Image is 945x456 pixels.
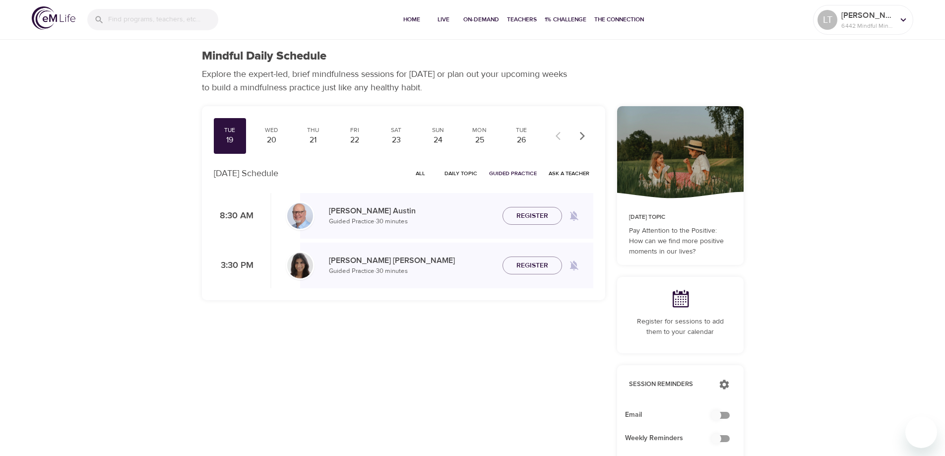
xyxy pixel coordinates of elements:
p: Guided Practice · 30 minutes [329,217,495,227]
span: All [409,169,433,178]
p: 3:30 PM [214,259,253,272]
div: 25 [467,134,492,146]
p: 6442 Mindful Minutes [841,21,894,30]
button: Register [503,207,562,225]
button: Ask a Teacher [545,166,593,181]
div: Sat [384,126,409,134]
span: Ask a Teacher [549,169,589,178]
img: Jim_Austin_Headshot_min.jpg [287,203,313,229]
div: LT [818,10,837,30]
input: Find programs, teachers, etc... [108,9,218,30]
div: Tue [218,126,243,134]
p: [PERSON_NAME] [841,9,894,21]
p: Pay Attention to the Positive: How can we find more positive moments in our lives? [629,226,732,257]
span: Teachers [507,14,537,25]
span: Email [625,410,720,420]
div: 26 [509,134,534,146]
div: 20 [259,134,284,146]
button: Daily Topic [441,166,481,181]
span: Weekly Reminders [625,433,720,444]
span: The Connection [594,14,644,25]
span: Register [516,210,548,222]
button: Register [503,257,562,275]
p: Guided Practice · 30 minutes [329,266,495,276]
p: Register for sessions to add them to your calendar [629,317,732,337]
div: 24 [426,134,450,146]
span: Remind me when a class goes live every Tuesday at 3:30 PM [562,254,586,277]
div: 21 [301,134,325,146]
p: [DATE] Topic [629,213,732,222]
div: Sun [426,126,450,134]
p: [PERSON_NAME] Austin [329,205,495,217]
span: Remind me when a class goes live every Tuesday at 8:30 AM [562,204,586,228]
div: 23 [384,134,409,146]
button: Guided Practice [485,166,541,181]
div: Fri [342,126,367,134]
div: Wed [259,126,284,134]
p: Explore the expert-led, brief mindfulness sessions for [DATE] or plan out your upcoming weeks to ... [202,67,574,94]
div: Thu [301,126,325,134]
span: 1% Challenge [545,14,586,25]
p: Session Reminders [629,380,709,390]
p: [DATE] Schedule [214,167,278,180]
img: Lara_Sragow-min.jpg [287,253,313,278]
span: On-Demand [463,14,499,25]
button: All [405,166,437,181]
p: 8:30 AM [214,209,253,223]
div: Mon [467,126,492,134]
p: [PERSON_NAME] [PERSON_NAME] [329,255,495,266]
span: Register [516,260,548,272]
img: logo [32,6,75,30]
iframe: Button to launch messaging window [905,416,937,448]
div: 19 [218,134,243,146]
h1: Mindful Daily Schedule [202,49,326,64]
div: Tue [509,126,534,134]
span: Guided Practice [489,169,537,178]
span: Daily Topic [444,169,477,178]
div: 22 [342,134,367,146]
span: Home [400,14,424,25]
span: Live [432,14,455,25]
